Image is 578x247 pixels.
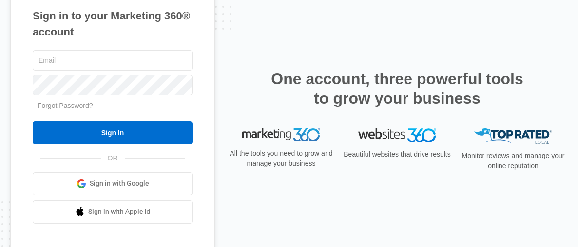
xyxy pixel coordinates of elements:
[38,102,93,109] a: Forgot Password?
[358,128,436,142] img: Websites 360
[90,178,149,189] span: Sign in with Google
[33,121,193,144] input: Sign In
[227,148,336,169] p: All the tools you need to grow and manage your business
[33,172,193,195] a: Sign in with Google
[343,149,452,159] p: Beautiful websites that drive results
[33,200,193,224] a: Sign in with Apple Id
[88,207,151,217] span: Sign in with Apple Id
[242,128,320,142] img: Marketing 360
[33,8,193,40] h1: Sign in to your Marketing 360® account
[268,69,526,108] h2: One account, three powerful tools to grow your business
[33,50,193,71] input: Email
[101,153,125,163] span: OR
[474,128,552,144] img: Top Rated Local
[459,151,568,171] p: Monitor reviews and manage your online reputation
